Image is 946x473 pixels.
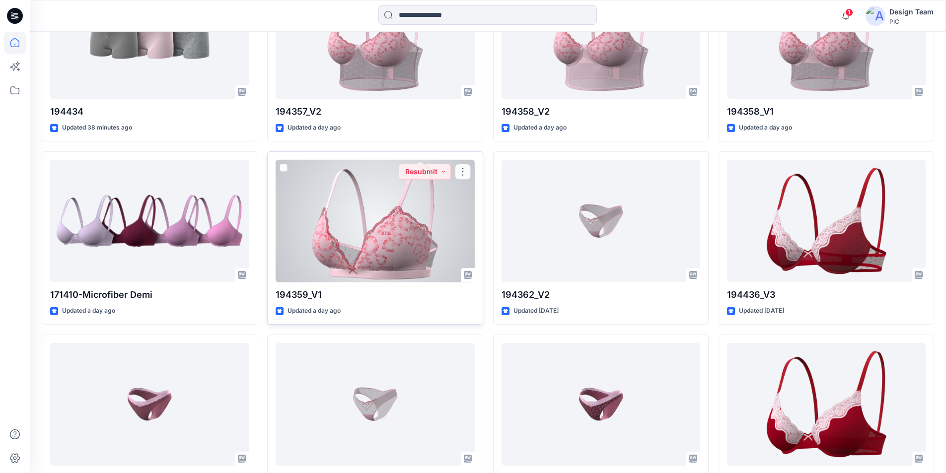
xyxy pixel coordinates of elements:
[513,123,567,133] p: Updated a day ago
[845,8,853,16] span: 1
[727,288,926,302] p: 194436_V3
[62,306,115,316] p: Updated a day ago
[513,306,559,316] p: Updated [DATE]
[288,123,341,133] p: Updated a day ago
[889,18,934,25] div: PIC
[50,105,249,119] p: 194434
[276,160,474,282] a: 194359_V1
[502,105,700,119] p: 194358_V2
[50,343,249,466] a: 194368_V1
[727,343,926,466] a: 194436_V1
[739,123,792,133] p: Updated a day ago
[276,288,474,302] p: 194359_V1
[50,288,249,302] p: 171410-Microfiber Demi
[727,160,926,282] a: 194436_V3
[502,288,700,302] p: 194362_V2
[889,6,934,18] div: Design Team
[288,306,341,316] p: Updated a day ago
[502,343,700,466] a: 194368_V2
[50,160,249,282] a: 171410-Microfiber Demi
[727,105,926,119] p: 194358_V1
[502,160,700,282] a: 194362_V2
[276,105,474,119] p: 194357_V2
[866,6,885,26] img: avatar
[739,306,784,316] p: Updated [DATE]
[276,343,474,466] a: 194362_V1
[62,123,132,133] p: Updated 38 minutes ago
